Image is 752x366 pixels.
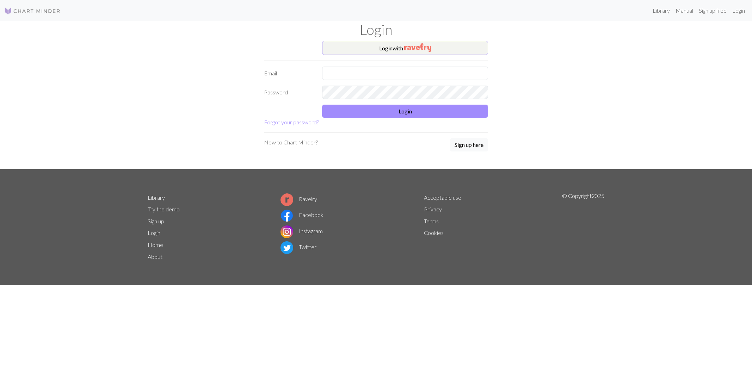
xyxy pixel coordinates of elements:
[424,229,444,236] a: Cookies
[424,218,439,224] a: Terms
[148,218,164,224] a: Sign up
[148,229,160,236] a: Login
[148,206,180,212] a: Try the demo
[281,211,323,218] a: Facebook
[281,209,293,222] img: Facebook logo
[404,43,431,52] img: Ravelry
[148,253,162,260] a: About
[260,86,318,99] label: Password
[281,196,317,202] a: Ravelry
[562,192,604,263] p: © Copyright 2025
[650,4,673,18] a: Library
[322,41,488,55] button: Loginwith
[281,241,293,254] img: Twitter logo
[281,243,316,250] a: Twitter
[4,7,61,15] img: Logo
[281,228,323,234] a: Instagram
[281,193,293,206] img: Ravelry logo
[729,4,748,18] a: Login
[148,194,165,201] a: Library
[696,4,729,18] a: Sign up free
[148,241,163,248] a: Home
[281,225,293,238] img: Instagram logo
[673,4,696,18] a: Manual
[424,194,461,201] a: Acceptable use
[322,105,488,118] button: Login
[450,138,488,151] button: Sign up here
[264,138,318,147] p: New to Chart Minder?
[424,206,442,212] a: Privacy
[143,21,609,38] h1: Login
[264,119,319,125] a: Forgot your password?
[260,67,318,80] label: Email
